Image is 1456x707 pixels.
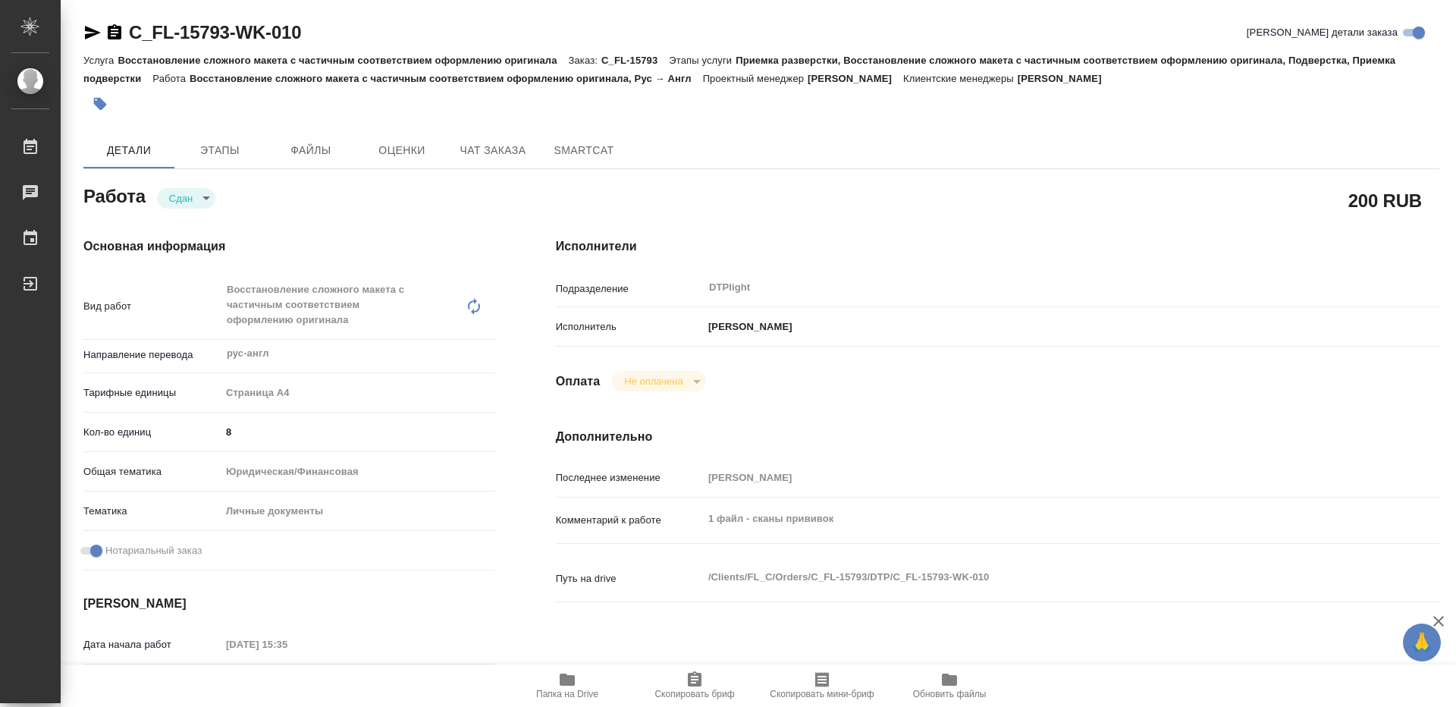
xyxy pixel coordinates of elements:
span: Файлы [275,141,347,160]
button: Папка на Drive [504,665,631,707]
span: 🙏 [1409,627,1435,658]
span: Обновить файлы [913,689,987,699]
p: Проектный менеджер [703,73,808,84]
p: Вид работ [83,299,221,314]
button: Не оплачена [620,375,687,388]
p: Комментарий к работе [556,513,703,528]
button: Обновить файлы [886,665,1013,707]
button: 🙏 [1403,624,1441,661]
h4: [PERSON_NAME] [83,595,495,613]
p: Исполнитель [556,319,703,335]
p: Общая тематика [83,464,221,479]
span: [PERSON_NAME] детали заказа [1247,25,1398,40]
p: Путь на drive [556,571,703,586]
p: [PERSON_NAME] [1018,73,1113,84]
span: Папка на Drive [536,689,598,699]
div: Сдан [612,371,705,391]
p: Направление перевода [83,347,221,363]
p: C_FL-15793 [601,55,669,66]
p: [PERSON_NAME] [703,319,792,335]
p: Заказ: [569,55,601,66]
input: Пустое поле [221,633,353,655]
h4: Дополнительно [556,428,1439,446]
span: Этапы [184,141,256,160]
span: Скопировать мини-бриф [770,689,874,699]
input: Пустое поле [703,467,1366,489]
textarea: 1 файл - сканы прививок [703,506,1366,532]
div: Юридическая/Финансовая [221,459,495,485]
p: Тарифные единицы [83,385,221,401]
p: Дата начала работ [83,637,221,652]
span: Чат заказа [457,141,529,160]
button: Скопировать бриф [631,665,758,707]
span: Скопировать бриф [654,689,734,699]
button: Добавить тэг [83,87,117,121]
button: Сдан [165,192,197,205]
p: Работа [152,73,190,84]
p: Подразделение [556,281,703,297]
p: Последнее изменение [556,470,703,485]
p: Услуга [83,55,118,66]
span: Оценки [366,141,438,160]
p: Клиентские менеджеры [903,73,1018,84]
textarea: /Clients/FL_C/Orders/C_FL-15793/DTP/C_FL-15793-WK-010 [703,564,1366,590]
p: Тематика [83,504,221,519]
h2: 200 RUB [1348,187,1422,213]
h4: Основная информация [83,237,495,256]
p: Восстановление сложного макета с частичным соответствием оформлению оригинала [118,55,568,66]
span: SmartCat [548,141,620,160]
p: Этапы услуги [669,55,736,66]
a: C_FL-15793-WK-010 [129,22,301,42]
p: Кол-во единиц [83,425,221,440]
div: Сдан [157,188,215,209]
span: Нотариальный заказ [105,543,202,558]
h4: Оплата [556,372,601,391]
input: ✎ Введи что-нибудь [221,421,495,443]
div: Личные документы [221,498,495,524]
button: Скопировать ссылку для ЯМессенджера [83,24,102,42]
h4: Исполнители [556,237,1439,256]
h2: Работа [83,181,146,209]
button: Скопировать ссылку [105,24,124,42]
div: Страница А4 [221,380,495,406]
span: Детали [93,141,165,160]
button: Скопировать мини-бриф [758,665,886,707]
p: Восстановление сложного макета с частичным соответствием оформлению оригинала, Рус → Англ [190,73,703,84]
p: Приемка разверстки, Восстановление сложного макета с частичным соответствием оформлению оригинала... [83,55,1395,84]
p: [PERSON_NAME] [808,73,903,84]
